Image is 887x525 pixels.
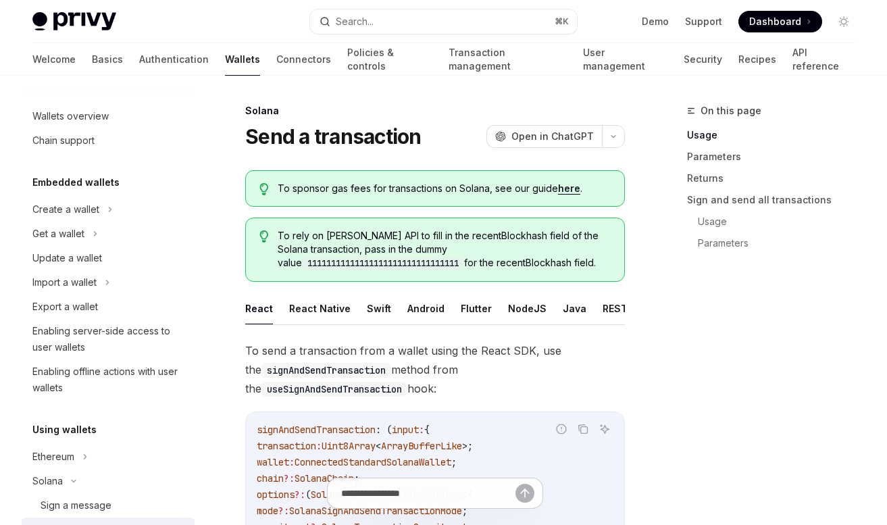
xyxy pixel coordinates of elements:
a: Sign a message [22,493,195,518]
svg: Tip [259,230,269,243]
div: Export a wallet [32,299,98,315]
span: input [392,424,419,436]
a: Policies & controls [347,43,432,76]
div: Wallets overview [32,108,109,124]
a: Usage [698,211,865,232]
span: : ( [376,424,392,436]
span: Open in ChatGPT [511,130,594,143]
button: Android [407,293,445,324]
div: Sign a message [41,497,111,514]
button: Copy the contents from the code block [574,420,592,438]
span: : [316,440,322,452]
a: Dashboard [738,11,822,32]
button: Swift [367,293,391,324]
a: Parameters [698,232,865,254]
div: Update a wallet [32,250,102,266]
a: Basics [92,43,123,76]
button: Open in ChatGPT [486,125,602,148]
a: Connectors [276,43,331,76]
a: Transaction management [449,43,567,76]
button: Toggle dark mode [833,11,855,32]
div: Ethereum [32,449,74,465]
span: : [419,424,424,436]
a: Chain support [22,128,195,153]
div: Enabling offline actions with user wallets [32,364,186,396]
span: ArrayBufferLike [381,440,462,452]
span: To send a transaction from a wallet using the React SDK, use the method from the hook: [245,341,625,398]
a: Welcome [32,43,76,76]
span: chain [257,472,284,484]
a: Enabling server-side access to user wallets [22,319,195,359]
div: Chain support [32,132,95,149]
span: : [289,456,295,468]
span: ?: [284,472,295,484]
a: Enabling offline actions with user wallets [22,359,195,400]
button: Report incorrect code [553,420,570,438]
a: Security [684,43,722,76]
a: API reference [792,43,855,76]
button: REST API [603,293,645,324]
span: ; [451,456,457,468]
a: Demo [642,15,669,28]
span: >; [462,440,473,452]
span: To sponsor gas fees for transactions on Solana, see our guide . [278,182,611,195]
span: ; [354,472,359,484]
a: here [558,182,580,195]
code: useSignAndSendTransaction [261,382,407,397]
button: Flutter [461,293,492,324]
button: React Native [289,293,351,324]
span: Uint8Array [322,440,376,452]
button: NodeJS [508,293,547,324]
span: SolanaChain [295,472,354,484]
div: Get a wallet [32,226,84,242]
a: Support [685,15,722,28]
code: 11111111111111111111111111111111 [302,257,464,270]
div: Import a wallet [32,274,97,291]
span: Dashboard [749,15,801,28]
code: signAndSendTransaction [261,363,391,378]
a: Update a wallet [22,246,195,270]
svg: Tip [259,183,269,195]
button: React [245,293,273,324]
a: Usage [687,124,865,146]
a: Sign and send all transactions [687,189,865,211]
a: Parameters [687,146,865,168]
a: Recipes [738,43,776,76]
span: wallet [257,456,289,468]
div: Solana [32,473,63,489]
h5: Embedded wallets [32,174,120,191]
span: ConnectedStandardSolanaWallet [295,456,451,468]
h1: Send a transaction [245,124,422,149]
div: Search... [336,14,374,30]
div: Enabling server-side access to user wallets [32,323,186,355]
span: signAndSendTransaction [257,424,376,436]
a: Returns [687,168,865,189]
span: { [424,424,430,436]
span: On this page [701,103,761,119]
span: < [376,440,381,452]
button: Search...⌘K [310,9,577,34]
button: Java [563,293,586,324]
img: light logo [32,12,116,31]
a: Authentication [139,43,209,76]
div: Solana [245,104,625,118]
button: Ask AI [596,420,613,438]
span: ⌘ K [555,16,569,27]
button: Send message [515,484,534,503]
span: transaction [257,440,316,452]
a: Wallets [225,43,260,76]
a: Export a wallet [22,295,195,319]
div: Create a wallet [32,201,99,218]
h5: Using wallets [32,422,97,438]
a: Wallets overview [22,104,195,128]
span: To rely on [PERSON_NAME] API to fill in the recentBlockhash field of the Solana transaction, pass... [278,229,611,270]
a: User management [583,43,667,76]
